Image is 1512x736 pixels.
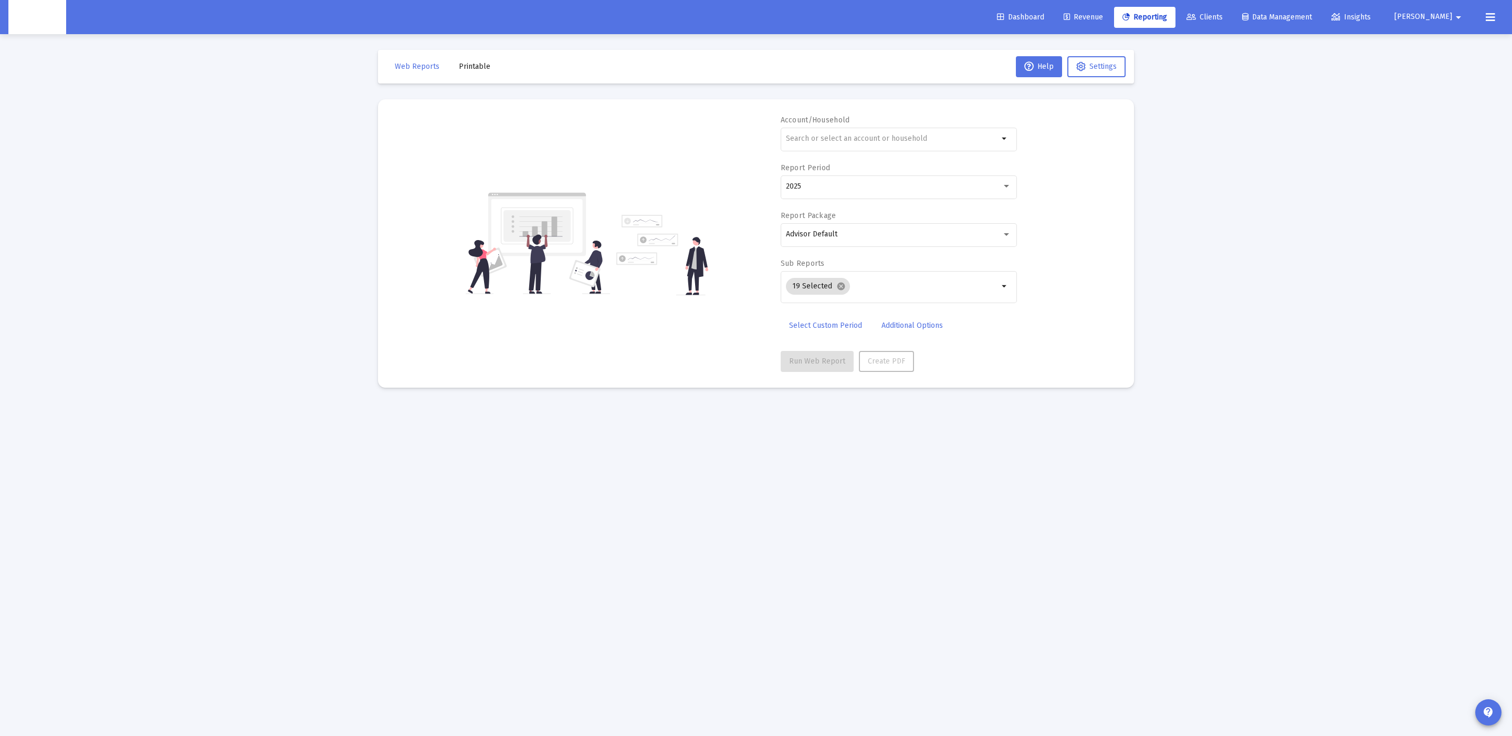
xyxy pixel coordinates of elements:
img: Dashboard [16,7,58,28]
a: Clients [1178,7,1231,28]
span: Web Reports [395,62,439,71]
button: Run Web Report [781,351,854,372]
span: Insights [1331,13,1371,22]
img: reporting-alt [616,215,708,295]
mat-icon: cancel [836,282,846,291]
span: Run Web Report [789,357,845,366]
mat-icon: arrow_drop_down [999,132,1011,145]
img: reporting [466,191,610,295]
span: Select Custom Period [789,321,862,330]
span: Clients [1186,13,1223,22]
span: Dashboard [997,13,1044,22]
span: Create PDF [868,357,905,366]
label: Account/Household [781,116,850,125]
span: Data Management [1242,13,1312,22]
mat-icon: arrow_drop_down [999,280,1011,293]
span: Help [1024,62,1054,71]
button: Settings [1067,56,1126,77]
span: Settings [1089,62,1117,71]
a: Insights [1323,7,1379,28]
span: Reporting [1122,13,1167,22]
mat-chip: 19 Selected [786,278,850,295]
button: Web Reports [386,56,448,77]
label: Sub Reports [781,259,825,268]
mat-chip-list: Selection [786,276,999,297]
button: [PERSON_NAME] [1382,6,1477,27]
input: Search or select an account or household [786,134,999,143]
button: Create PDF [859,351,914,372]
a: Revenue [1055,7,1111,28]
button: Help [1016,56,1062,77]
span: Revenue [1064,13,1103,22]
a: Dashboard [989,7,1053,28]
a: Data Management [1234,7,1320,28]
a: Reporting [1114,7,1175,28]
span: Printable [459,62,490,71]
mat-icon: contact_support [1482,706,1495,719]
mat-icon: arrow_drop_down [1452,7,1465,28]
span: Additional Options [881,321,943,330]
span: 2025 [786,182,801,191]
button: Printable [450,56,499,77]
label: Report Package [781,211,836,220]
span: Advisor Default [786,230,837,239]
label: Report Period [781,163,831,172]
span: [PERSON_NAME] [1394,13,1452,22]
